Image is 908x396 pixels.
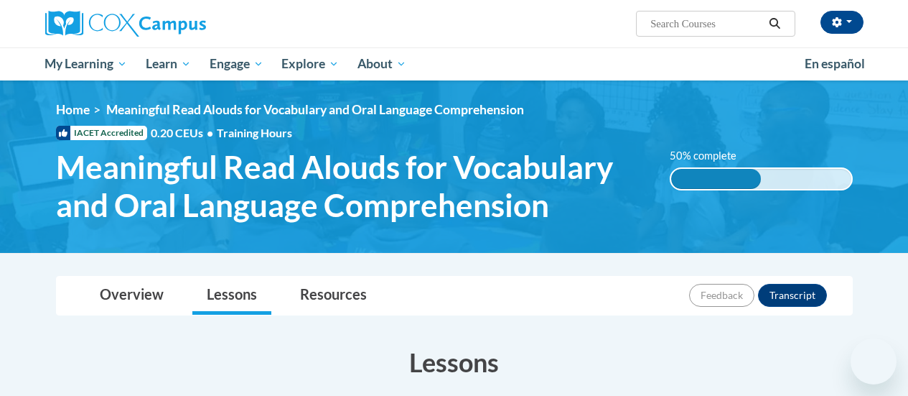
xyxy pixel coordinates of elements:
span: 0.20 CEUs [151,125,217,141]
span: Training Hours [217,126,292,139]
a: Home [56,102,90,117]
span: About [357,55,406,73]
img: Cox Campus [45,11,206,37]
span: IACET Accredited [56,126,147,140]
a: Overview [85,277,178,315]
span: Explore [281,55,339,73]
button: Account Settings [820,11,863,34]
button: Feedback [689,284,754,307]
span: Engage [210,55,263,73]
iframe: Button to launch messaging window [851,339,897,385]
span: Learn [146,55,191,73]
a: Learn [136,47,200,80]
a: Resources [286,277,381,315]
a: My Learning [36,47,137,80]
input: Search Courses [649,15,764,32]
h3: Lessons [56,344,853,380]
a: En español [795,49,874,79]
a: Cox Campus [45,11,304,37]
button: Search [764,15,785,32]
span: Meaningful Read Alouds for Vocabulary and Oral Language Comprehension [56,148,648,224]
span: • [207,126,213,139]
a: Explore [272,47,348,80]
label: 50% complete [670,148,752,164]
a: Lessons [192,277,271,315]
a: About [348,47,416,80]
span: En español [805,56,865,71]
a: Engage [200,47,273,80]
div: Main menu [34,47,874,80]
span: Meaningful Read Alouds for Vocabulary and Oral Language Comprehension [106,102,524,117]
div: 50% complete [671,169,762,189]
button: Transcript [758,284,827,307]
span: My Learning [45,55,127,73]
